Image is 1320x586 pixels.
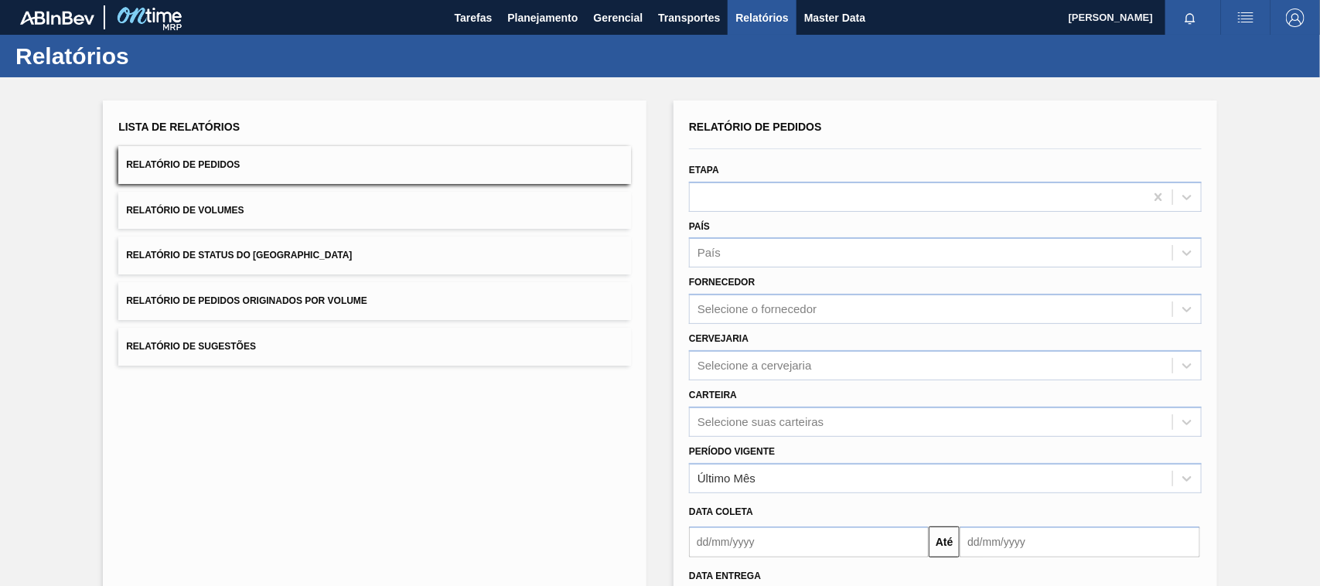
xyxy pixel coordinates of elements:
[689,165,719,175] label: Etapa
[118,237,631,274] button: Relatório de Status do [GEOGRAPHIC_DATA]
[689,390,737,400] label: Carteira
[698,415,824,428] div: Selecione suas carteiras
[455,9,493,27] span: Tarefas
[698,247,721,260] div: País
[689,571,761,581] span: Data entrega
[698,359,812,372] div: Selecione a cervejaria
[689,121,822,133] span: Relatório de Pedidos
[689,221,710,232] label: País
[689,277,755,288] label: Fornecedor
[594,9,643,27] span: Gerencial
[960,526,1199,557] input: dd/mm/yyyy
[118,146,631,184] button: Relatório de Pedidos
[689,506,753,517] span: Data coleta
[118,192,631,230] button: Relatório de Volumes
[689,446,775,457] label: Período Vigente
[698,472,756,485] div: Último Mês
[126,341,256,352] span: Relatório de Sugestões
[929,526,960,557] button: Até
[507,9,578,27] span: Planejamento
[126,250,352,261] span: Relatório de Status do [GEOGRAPHIC_DATA]
[1165,7,1215,29] button: Notificações
[126,159,240,170] span: Relatório de Pedidos
[118,282,631,320] button: Relatório de Pedidos Originados por Volume
[126,295,367,306] span: Relatório de Pedidos Originados por Volume
[118,328,631,366] button: Relatório de Sugestões
[698,303,817,316] div: Selecione o fornecedor
[1236,9,1255,27] img: userActions
[689,526,929,557] input: dd/mm/yyyy
[118,121,240,133] span: Lista de Relatórios
[15,47,290,65] h1: Relatórios
[804,9,865,27] span: Master Data
[735,9,788,27] span: Relatórios
[1286,9,1305,27] img: Logout
[126,205,244,216] span: Relatório de Volumes
[689,333,749,344] label: Cervejaria
[658,9,720,27] span: Transportes
[20,11,94,25] img: TNhmsLtSVTkK8tSr43FrP2fwEKptu5GPRR3wAAAABJRU5ErkJggg==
